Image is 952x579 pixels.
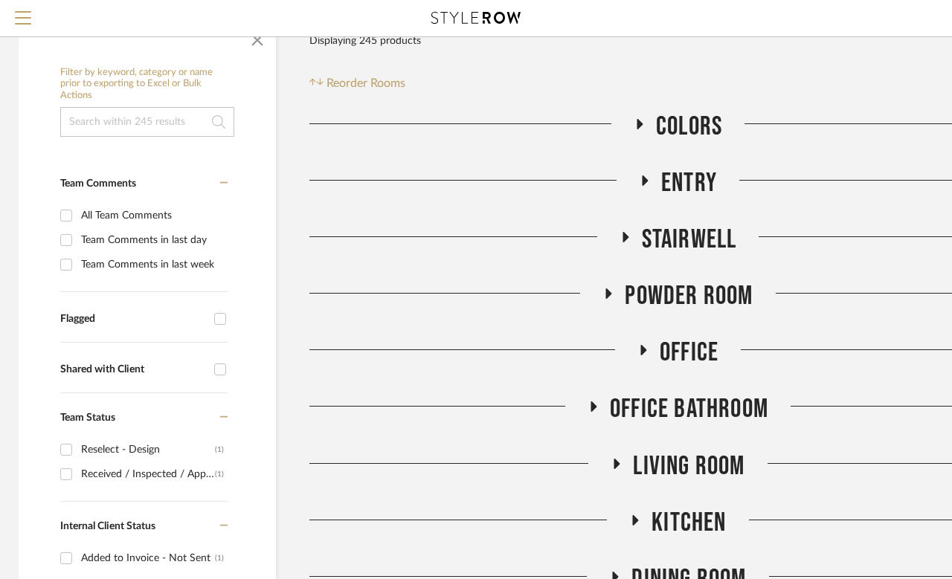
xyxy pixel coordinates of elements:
span: Office [660,337,718,369]
div: Shared with Client [60,363,207,376]
div: Team Comments in last day [81,228,224,252]
div: (1) [215,462,224,486]
span: Reorder Rooms [327,74,405,92]
div: (1) [215,546,224,570]
span: Powder Room [625,280,753,312]
input: Search within 245 results [60,107,234,137]
div: Displaying 245 products [309,26,421,56]
span: Team Status [60,413,115,423]
span: Team Comments [60,178,136,189]
div: All Team Comments [81,204,224,227]
div: (1) [215,438,224,462]
span: Office Bathroom [610,393,768,425]
div: Flagged [60,313,207,326]
div: Team Comments in last week [81,253,224,276]
button: Close [242,22,272,52]
button: Reorder Rooms [309,74,405,92]
span: Living Room [633,450,744,482]
span: Internal Client Status [60,521,155,531]
span: COLORS [656,111,722,143]
div: Received / Inspected / Approved [81,462,215,486]
div: Reselect - Design [81,438,215,462]
h6: Filter by keyword, category or name prior to exporting to Excel or Bulk Actions [60,67,234,102]
span: Entry [661,167,717,199]
span: Kitchen [652,507,726,539]
span: Stairwell [642,224,737,256]
div: Added to Invoice - Not Sent [81,546,215,570]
